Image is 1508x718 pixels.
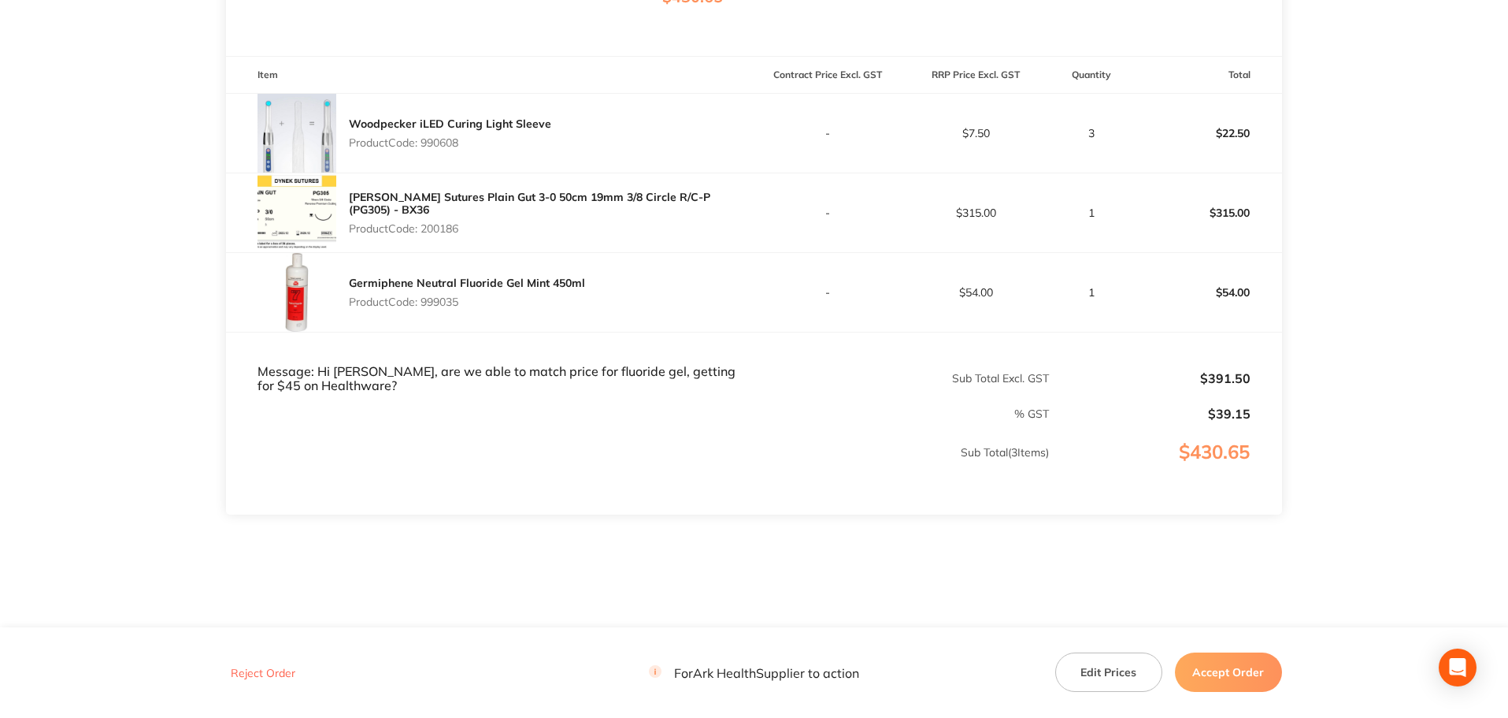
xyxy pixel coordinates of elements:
p: $39.15 [1050,407,1250,421]
p: - [755,206,902,219]
button: Accept Order [1175,653,1282,692]
p: Product Code: 999035 [349,296,585,308]
button: Edit Prices [1055,653,1162,692]
p: % GST [227,407,1049,420]
p: Sub Total ( 3 Items) [227,446,1049,490]
p: Product Code: 990608 [349,136,551,149]
p: $430.65 [1050,441,1281,495]
p: 1 [1050,206,1133,219]
a: Germiphene Neutral Fluoride Gel Mint 450ml [349,276,585,290]
a: Woodpecker iLED Curing Light Sleeve [349,117,551,131]
p: 3 [1050,127,1133,140]
div: Open Intercom Messenger [1439,649,1477,686]
th: Total [1134,57,1282,94]
th: RRP Price Excl. GST [902,57,1050,94]
p: $22.50 [1135,114,1281,152]
button: Reject Order [226,666,300,680]
th: Contract Price Excl. GST [754,57,902,94]
th: Item [226,57,754,94]
img: b2dhaXlvdQ [258,94,336,173]
p: - [755,127,902,140]
p: $54.00 [1135,273,1281,311]
p: - [755,286,902,299]
td: Message: Hi [PERSON_NAME], are we able to match price for fluoride gel, getting for $45 on Health... [226,332,754,393]
p: Sub Total Excl. GST [755,372,1049,385]
p: $54.00 [902,286,1049,299]
img: dTJqaGJleQ [258,173,336,252]
p: $7.50 [902,127,1049,140]
p: $391.50 [1050,371,1250,385]
p: For Ark Health Supplier to action [649,665,859,680]
a: [PERSON_NAME] Sutures Plain Gut 3-0 50cm 19mm 3/8 Circle R/C-P (PG305) - BX36 [349,190,710,217]
th: Quantity [1050,57,1134,94]
p: $315.00 [902,206,1049,219]
p: $315.00 [1135,194,1281,232]
p: Product Code: 200186 [349,222,754,235]
img: OHo1MmRrNA [258,253,336,332]
p: 1 [1050,286,1133,299]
